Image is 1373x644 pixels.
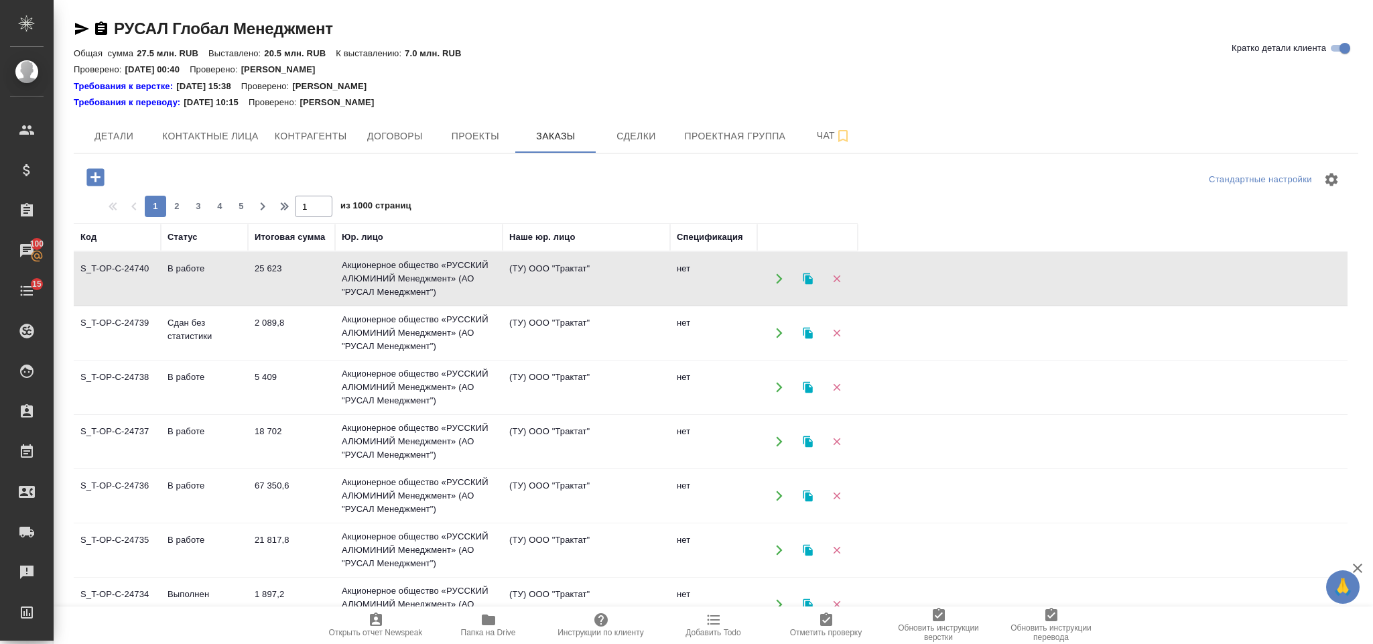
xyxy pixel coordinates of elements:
[336,48,405,58] p: К выставлению:
[770,606,882,644] button: Отметить проверку
[503,364,670,411] td: (ТУ) ООО "Трактат"
[161,418,248,465] td: В работе
[335,469,503,523] td: Акционерное общество «РУССКИЙ АЛЮМИНИЙ Менеджмент» (АО "РУСАЛ Менеджмент")
[74,80,176,93] div: Нажми, чтобы открыть папку с инструкцией
[1232,42,1326,55] span: Кратко детали клиента
[801,127,866,144] span: Чат
[995,606,1108,644] button: Обновить инструкции перевода
[74,472,161,519] td: S_T-OP-C-24736
[335,306,503,360] td: Акционерное общество «РУССКИЙ АЛЮМИНИЙ Менеджмент» (АО "РУСАЛ Менеджмент")
[1331,573,1354,601] span: 🙏
[248,310,335,357] td: 2 089,8
[248,581,335,628] td: 1 897,2
[503,310,670,357] td: (ТУ) ООО "Трактат"
[3,234,50,267] a: 100
[765,265,793,293] button: Открыть
[558,628,644,637] span: Инструкции по клиенту
[329,628,423,637] span: Открыть отчет Newspeak
[166,200,188,213] span: 2
[161,581,248,628] td: Выполнен
[677,231,743,244] div: Спецификация
[188,200,209,213] span: 3
[209,196,231,217] button: 4
[74,527,161,574] td: S_T-OP-C-24735
[340,198,411,217] span: из 1000 страниц
[292,80,377,93] p: [PERSON_NAME]
[432,606,545,644] button: Папка на Drive
[823,265,850,293] button: Удалить
[161,364,248,411] td: В работе
[166,196,188,217] button: 2
[161,310,248,357] td: Сдан без статистики
[22,237,52,251] span: 100
[503,581,670,628] td: (ТУ) ООО "Трактат"
[1205,170,1315,190] div: split button
[74,48,137,58] p: Общая сумма
[249,96,300,109] p: Проверено:
[80,231,96,244] div: Код
[74,64,125,74] p: Проверено:
[184,96,249,109] p: [DATE] 10:15
[405,48,471,58] p: 7.0 млн. RUB
[765,537,793,564] button: Открыть
[231,196,252,217] button: 5
[670,472,757,519] td: нет
[670,364,757,411] td: нет
[161,527,248,574] td: В работе
[765,591,793,619] button: Открыть
[670,581,757,628] td: нет
[241,80,293,93] p: Проверено:
[523,128,588,145] span: Заказы
[248,418,335,465] td: 18 702
[248,527,335,574] td: 21 817,8
[74,418,161,465] td: S_T-OP-C-24737
[231,200,252,213] span: 5
[461,628,516,637] span: Папка на Drive
[320,606,432,644] button: Открыть отчет Newspeak
[77,164,114,191] button: Добавить проект
[823,374,850,401] button: Удалить
[74,581,161,628] td: S_T-OP-C-24734
[823,482,850,510] button: Удалить
[82,128,146,145] span: Детали
[823,537,850,564] button: Удалить
[823,320,850,347] button: Удалить
[765,320,793,347] button: Открыть
[264,48,336,58] p: 20.5 млн. RUB
[503,418,670,465] td: (ТУ) ООО "Трактат"
[670,418,757,465] td: нет
[335,415,503,468] td: Акционерное общество «РУССКИЙ АЛЮМИНИЙ Менеджмент» (АО "РУСАЛ Менеджмент")
[74,21,90,37] button: Скопировать ссылку для ЯМессенджера
[891,623,987,642] span: Обновить инструкции верстки
[604,128,668,145] span: Сделки
[74,96,184,109] div: Нажми, чтобы открыть папку с инструкцией
[335,252,503,306] td: Акционерное общество «РУССКИЙ АЛЮМИНИЙ Менеджмент» (АО "РУСАЛ Менеджмент")
[168,231,198,244] div: Статус
[335,578,503,631] td: Акционерное общество «РУССКИЙ АЛЮМИНИЙ Менеджмент» (АО "РУСАЛ Менеджмент")
[188,196,209,217] button: 3
[443,128,507,145] span: Проекты
[161,472,248,519] td: В работе
[882,606,995,644] button: Обновить инструкции верстки
[794,428,822,456] button: Клонировать
[248,364,335,411] td: 5 409
[93,21,109,37] button: Скопировать ссылку
[190,64,241,74] p: Проверено:
[835,128,851,144] svg: Подписаться
[765,374,793,401] button: Открыть
[248,255,335,302] td: 25 623
[657,606,770,644] button: Добавить Todo
[74,364,161,411] td: S_T-OP-C-24738
[209,200,231,213] span: 4
[684,128,785,145] span: Проектная группа
[74,80,176,93] a: Требования к верстке:
[74,255,161,302] td: S_T-OP-C-24740
[794,374,822,401] button: Клонировать
[794,537,822,564] button: Клонировать
[161,255,248,302] td: В работе
[794,482,822,510] button: Клонировать
[765,428,793,456] button: Открыть
[794,591,822,619] button: Клонировать
[176,80,241,93] p: [DATE] 15:38
[794,320,822,347] button: Клонировать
